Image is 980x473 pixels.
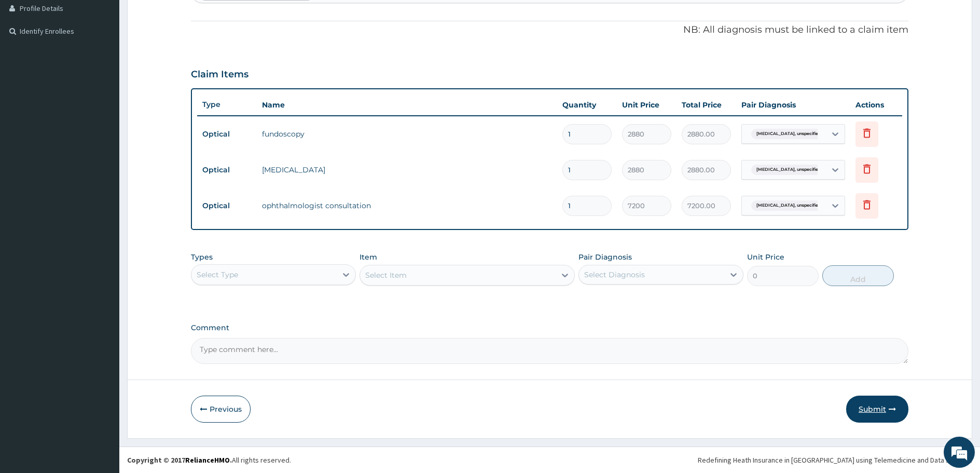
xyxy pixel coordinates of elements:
div: Minimize live chat window [170,5,195,30]
th: Pair Diagnosis [736,94,850,115]
button: Add [822,265,894,286]
div: Redefining Heath Insurance in [GEOGRAPHIC_DATA] using Telemedicine and Data Science! [698,455,972,465]
th: Unit Price [617,94,677,115]
td: ophthalmologist consultation [257,195,557,216]
p: NB: All diagnosis must be linked to a claim item [191,23,908,37]
td: [MEDICAL_DATA] [257,159,557,180]
textarea: Type your message and hit 'Enter' [5,283,198,320]
h3: Claim Items [191,69,249,80]
div: Select Type [197,269,238,280]
label: Unit Price [747,252,784,262]
span: [MEDICAL_DATA], unspecified [751,200,826,211]
label: Comment [191,323,908,332]
th: Quantity [557,94,617,115]
td: fundoscopy [257,124,557,144]
th: Name [257,94,557,115]
th: Type [197,95,257,114]
img: d_794563401_company_1708531726252_794563401 [19,52,42,78]
a: RelianceHMO [185,455,230,465]
td: Optical [197,196,257,215]
div: Select Diagnosis [584,269,645,280]
span: [MEDICAL_DATA], unspecified [751,129,826,139]
span: We're online! [60,131,143,236]
span: [MEDICAL_DATA], unspecified [751,165,826,175]
label: Pair Diagnosis [578,252,632,262]
td: Optical [197,160,257,180]
label: Item [360,252,377,262]
div: Chat with us now [54,58,174,72]
label: Types [191,253,213,262]
td: Optical [197,125,257,144]
button: Previous [191,396,251,423]
button: Submit [846,396,908,423]
footer: All rights reserved. [119,447,980,473]
strong: Copyright © 2017 . [127,455,232,465]
th: Actions [850,94,902,115]
th: Total Price [677,94,736,115]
